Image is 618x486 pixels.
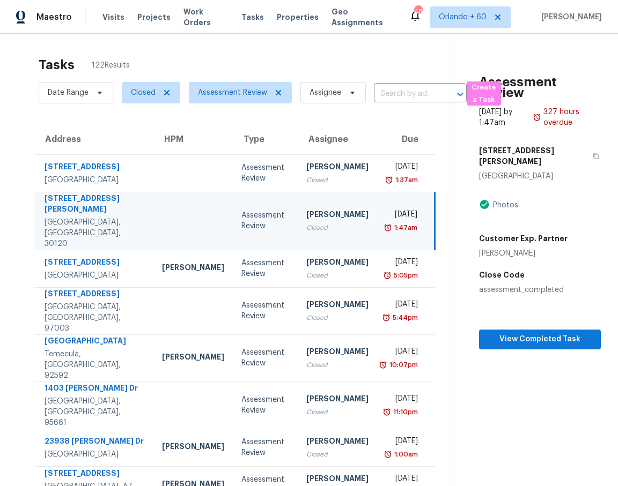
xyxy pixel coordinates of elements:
[472,81,496,106] span: Create a Task
[45,161,145,175] div: [STREET_ADDRESS]
[382,407,391,417] img: Overdue Alarm Icon
[391,312,418,323] div: 5:44pm
[467,81,501,106] button: Create a Task
[45,383,145,396] div: 1403 [PERSON_NAME] Dr
[45,349,145,381] div: Temecula, [GEOGRAPHIC_DATA], 92592
[241,258,289,279] div: Assessment Review
[382,312,391,323] img: Overdue Alarm Icon
[162,441,224,454] div: [PERSON_NAME]
[383,270,392,281] img: Overdue Alarm Icon
[241,394,289,416] div: Assessment Review
[306,257,369,270] div: [PERSON_NAME]
[306,449,369,460] div: Closed
[479,199,490,210] img: Artifact Present Icon
[306,436,369,449] div: [PERSON_NAME]
[386,346,418,360] div: [DATE]
[479,107,533,128] div: [DATE] by 1:47am
[439,12,487,23] span: Orlando + 60
[479,171,601,182] div: [GEOGRAPHIC_DATA]
[137,12,171,23] span: Projects
[34,124,153,154] th: Address
[298,124,377,154] th: Assignee
[48,87,89,98] span: Date Range
[198,87,267,98] span: Assessment Review
[377,124,435,154] th: Due
[306,209,369,222] div: [PERSON_NAME]
[490,200,518,211] div: Photos
[131,87,156,98] span: Closed
[45,468,145,481] div: [STREET_ADDRESS]
[393,175,418,185] div: 1:37am
[306,270,369,281] div: Closed
[306,346,369,360] div: [PERSON_NAME]
[386,393,418,407] div: [DATE]
[277,12,319,23] span: Properties
[45,396,145,428] div: [GEOGRAPHIC_DATA], [GEOGRAPHIC_DATA], 95661
[479,285,601,295] div: assessment_completed
[241,437,289,458] div: Assessment Review
[392,449,418,460] div: 1:00am
[306,175,369,185] div: Closed
[306,161,369,175] div: [PERSON_NAME]
[414,6,422,17] div: 484
[153,124,233,154] th: HPM
[379,360,387,370] img: Overdue Alarm Icon
[306,407,369,417] div: Closed
[479,248,568,259] div: [PERSON_NAME]
[45,449,145,460] div: [GEOGRAPHIC_DATA]
[386,299,418,312] div: [DATE]
[537,12,602,23] span: [PERSON_NAME]
[45,270,145,281] div: [GEOGRAPHIC_DATA]
[241,13,264,21] span: Tasks
[241,347,289,369] div: Assessment Review
[241,210,289,231] div: Assessment Review
[392,222,417,233] div: 1:47am
[306,360,369,370] div: Closed
[162,262,224,275] div: [PERSON_NAME]
[45,302,145,334] div: [GEOGRAPHIC_DATA], [GEOGRAPHIC_DATA], 97003
[533,107,541,128] img: Overdue Alarm Icon
[386,257,418,270] div: [DATE]
[233,124,298,154] th: Type
[479,330,601,349] button: View Completed Task
[586,141,601,171] button: Copy Address
[39,59,75,70] h2: Tasks
[384,222,392,233] img: Overdue Alarm Icon
[385,175,393,185] img: Overdue Alarm Icon
[306,222,369,233] div: Closed
[479,145,586,167] h5: [STREET_ADDRESS][PERSON_NAME]
[479,77,601,98] h2: Assessment Review
[391,407,418,417] div: 11:10pm
[241,300,289,321] div: Assessment Review
[102,12,124,23] span: Visits
[479,233,568,244] h5: Customer Exp. Partner
[45,436,145,449] div: 23938 [PERSON_NAME] Dr
[45,217,145,249] div: [GEOGRAPHIC_DATA], [GEOGRAPHIC_DATA], 30120
[386,436,418,449] div: [DATE]
[453,87,468,102] button: Open
[183,6,229,28] span: Work Orders
[45,175,145,185] div: [GEOGRAPHIC_DATA]
[45,257,145,270] div: [STREET_ADDRESS]
[479,270,601,280] h5: Close Code
[45,193,145,217] div: [STREET_ADDRESS][PERSON_NAME]
[541,107,601,128] div: 327 hours overdue
[162,352,224,365] div: [PERSON_NAME]
[36,12,72,23] span: Maestro
[45,288,145,302] div: [STREET_ADDRESS]
[488,333,592,346] span: View Completed Task
[241,162,289,184] div: Assessment Review
[332,6,396,28] span: Geo Assignments
[45,335,145,349] div: [GEOGRAPHIC_DATA]
[386,161,418,175] div: [DATE]
[386,209,417,222] div: [DATE]
[392,270,418,281] div: 5:05pm
[374,86,437,102] input: Search by address
[306,299,369,312] div: [PERSON_NAME]
[387,360,418,370] div: 10:07pm
[92,60,130,71] span: 122 Results
[384,449,392,460] img: Overdue Alarm Icon
[306,393,369,407] div: [PERSON_NAME]
[310,87,341,98] span: Assignee
[306,312,369,323] div: Closed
